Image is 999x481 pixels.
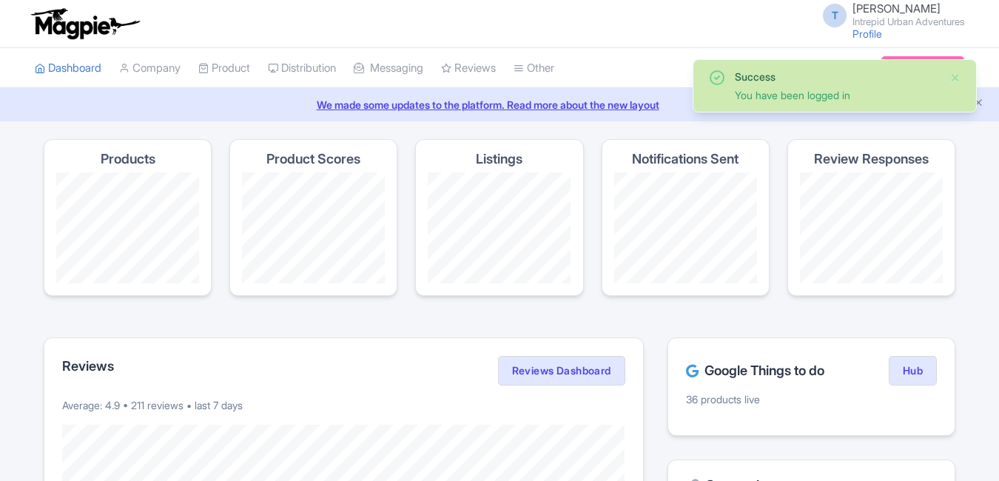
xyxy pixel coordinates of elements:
[852,27,882,40] a: Profile
[9,97,990,112] a: We made some updates to the platform. Read more about the new layout
[973,95,984,112] button: Close announcement
[27,7,142,40] img: logo-ab69f6fb50320c5b225c76a69d11143b.png
[632,152,739,166] h4: Notifications Sent
[198,48,250,89] a: Product
[354,48,423,89] a: Messaging
[62,397,625,413] p: Average: 4.9 • 211 reviews • last 7 days
[476,152,522,166] h4: Listings
[35,48,101,89] a: Dashboard
[268,48,336,89] a: Distribution
[62,359,114,374] h2: Reviews
[514,48,554,89] a: Other
[949,69,961,87] button: Close
[686,391,937,407] p: 36 products live
[101,152,155,166] h4: Products
[852,1,941,16] span: [PERSON_NAME]
[119,48,181,89] a: Company
[498,356,625,386] a: Reviews Dashboard
[814,3,964,27] a: T [PERSON_NAME] Intrepid Urban Adventures
[889,356,937,386] a: Hub
[441,48,496,89] a: Reviews
[266,152,360,166] h4: Product Scores
[814,152,929,166] h4: Review Responses
[686,363,824,378] h2: Google Things to do
[881,56,964,78] a: Subscription
[735,69,938,84] div: Success
[852,17,964,27] small: Intrepid Urban Adventures
[823,4,847,27] span: T
[735,87,938,103] div: You have been logged in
